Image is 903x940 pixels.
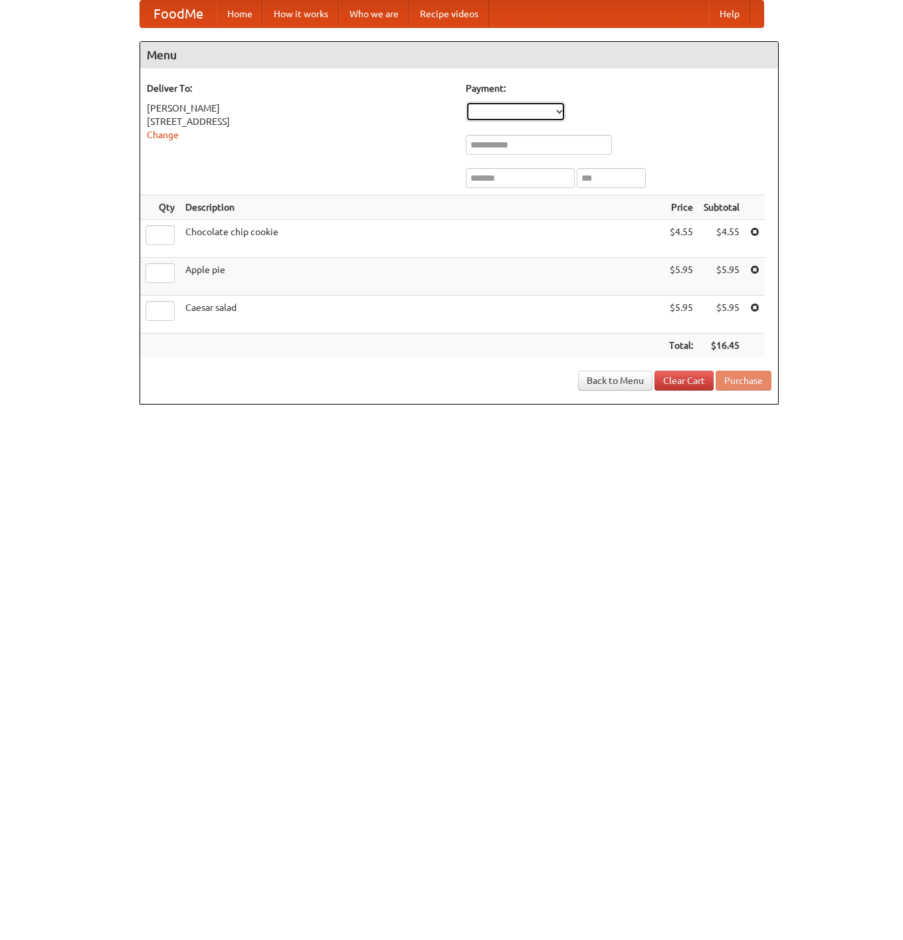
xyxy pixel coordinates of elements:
a: Recipe videos [409,1,489,27]
h4: Menu [140,42,778,68]
h5: Deliver To: [147,82,452,95]
td: Chocolate chip cookie [180,220,664,258]
a: Clear Cart [654,371,714,391]
td: $4.55 [664,220,698,258]
td: $4.55 [698,220,745,258]
td: $5.95 [698,296,745,333]
td: Apple pie [180,258,664,296]
div: [PERSON_NAME] [147,102,452,115]
th: Total: [664,333,698,358]
th: $16.45 [698,333,745,358]
th: Qty [140,195,180,220]
td: $5.95 [698,258,745,296]
th: Price [664,195,698,220]
a: Help [709,1,750,27]
h5: Payment: [466,82,771,95]
a: Change [147,130,179,140]
th: Description [180,195,664,220]
td: $5.95 [664,258,698,296]
a: How it works [263,1,339,27]
a: Who we are [339,1,409,27]
th: Subtotal [698,195,745,220]
a: FoodMe [140,1,217,27]
td: Caesar salad [180,296,664,333]
a: Back to Menu [578,371,652,391]
button: Purchase [716,371,771,391]
div: [STREET_ADDRESS] [147,115,452,128]
td: $5.95 [664,296,698,333]
a: Home [217,1,263,27]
